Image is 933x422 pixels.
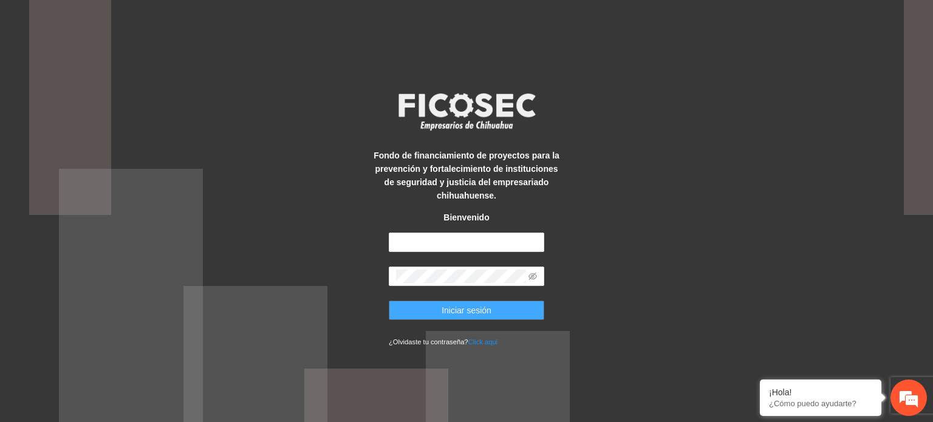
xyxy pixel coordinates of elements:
strong: Bienvenido [443,213,489,222]
a: Click aqui [468,338,498,345]
p: ¿Cómo puedo ayudarte? [769,399,872,408]
span: Iniciar sesión [442,304,491,317]
small: ¿Olvidaste tu contraseña? [389,338,497,345]
span: Estamos en línea. [70,140,168,263]
textarea: Escriba su mensaje y pulse “Intro” [6,288,231,330]
div: ¡Hola! [769,387,872,397]
button: Iniciar sesión [389,301,544,320]
div: Minimizar ventana de chat en vivo [199,6,228,35]
strong: Fondo de financiamiento de proyectos para la prevención y fortalecimiento de instituciones de seg... [374,151,559,200]
span: eye-invisible [528,272,537,281]
div: Chatee con nosotros ahora [63,62,204,78]
img: logo [391,89,542,134]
